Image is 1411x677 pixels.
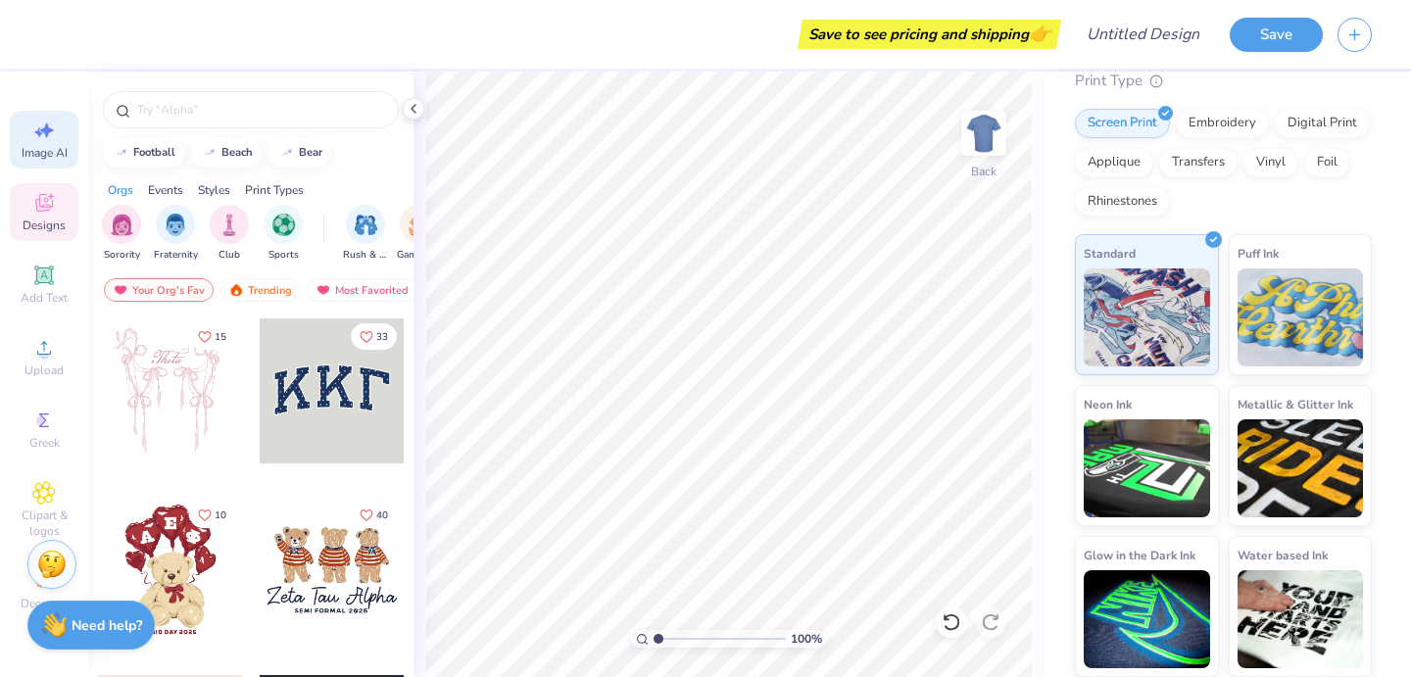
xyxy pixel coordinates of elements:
img: trend_line.gif [114,147,129,159]
div: filter for Club [210,205,249,263]
img: Club Image [219,214,240,236]
img: Puff Ink [1238,268,1364,366]
span: Upload [24,363,64,378]
div: Trending [219,278,301,302]
div: Digital Print [1275,109,1370,138]
button: filter button [210,205,249,263]
button: football [103,138,184,168]
input: Try "Alpha" [135,100,386,120]
span: Designs [23,218,66,233]
img: trend_line.gif [202,147,218,159]
span: 👉 [1029,22,1050,45]
div: Events [148,181,183,199]
button: Like [189,502,235,528]
div: Print Types [245,181,304,199]
img: trend_line.gif [279,147,295,159]
img: Neon Ink [1084,419,1210,517]
button: Like [351,502,397,528]
button: filter button [102,205,141,263]
img: Metallic & Glitter Ink [1238,419,1364,517]
div: Rhinestones [1075,187,1170,217]
button: filter button [154,205,198,263]
div: Screen Print [1075,109,1170,138]
div: filter for Sorority [102,205,141,263]
button: filter button [397,205,442,263]
div: Orgs [108,181,133,199]
img: trending.gif [228,283,244,297]
img: Water based Ink [1238,570,1364,668]
img: Fraternity Image [165,214,186,236]
div: filter for Game Day [397,205,442,263]
div: Applique [1075,148,1153,177]
span: Greek [29,435,60,451]
img: most_fav.gif [316,283,331,297]
span: Neon Ink [1084,394,1132,414]
span: Water based Ink [1238,545,1328,565]
span: Decorate [21,596,68,611]
img: Standard [1084,268,1210,366]
span: Rush & Bid [343,248,388,263]
span: 100 % [791,630,822,648]
button: Save [1230,18,1323,52]
div: filter for Rush & Bid [343,205,388,263]
span: Puff Ink [1238,243,1279,264]
button: Like [189,323,235,350]
button: beach [191,138,262,168]
img: Game Day Image [409,214,431,236]
div: Print Type [1075,70,1372,92]
img: Glow in the Dark Ink [1084,570,1210,668]
span: Sorority [104,248,140,263]
img: most_fav.gif [113,283,128,297]
div: Transfers [1159,148,1238,177]
img: Sorority Image [111,214,133,236]
img: Sports Image [272,214,295,236]
div: Vinyl [1243,148,1298,177]
span: 40 [376,510,388,520]
strong: Need help? [72,616,142,635]
div: football [133,147,175,158]
div: Your Org's Fav [104,278,214,302]
span: Standard [1084,243,1136,264]
span: 33 [376,332,388,342]
span: Metallic & Glitter Ink [1238,394,1353,414]
span: 15 [215,332,226,342]
span: Fraternity [154,248,198,263]
div: bear [299,147,322,158]
span: 10 [215,510,226,520]
span: Club [219,248,240,263]
button: Like [351,323,397,350]
button: bear [268,138,331,168]
div: Most Favorited [307,278,417,302]
span: Clipart & logos [10,508,78,539]
span: Add Text [21,290,68,306]
div: Styles [198,181,230,199]
button: filter button [343,205,388,263]
span: Glow in the Dark Ink [1084,545,1195,565]
span: Sports [268,248,299,263]
img: Back [964,114,1003,153]
div: Foil [1304,148,1350,177]
button: filter button [264,205,303,263]
span: Image AI [22,145,68,161]
input: Untitled Design [1071,15,1215,54]
span: Game Day [397,248,442,263]
div: Save to see pricing and shipping [803,20,1056,49]
img: Rush & Bid Image [355,214,377,236]
div: beach [221,147,253,158]
div: Embroidery [1176,109,1269,138]
div: Back [971,163,997,180]
div: filter for Sports [264,205,303,263]
div: filter for Fraternity [154,205,198,263]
